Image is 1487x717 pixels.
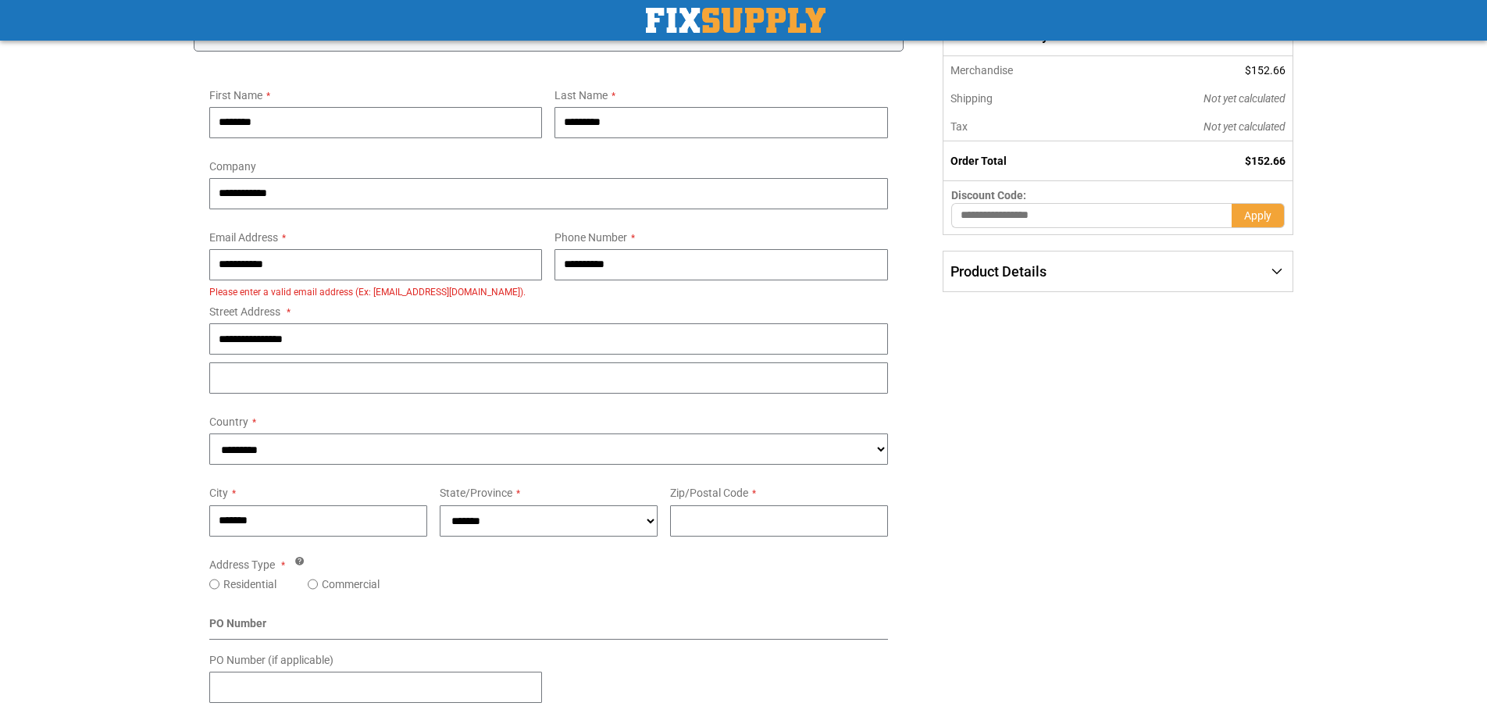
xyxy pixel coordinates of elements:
[209,416,248,428] span: Country
[555,89,608,102] span: Last Name
[950,92,993,105] span: Shipping
[670,487,748,499] span: Zip/Postal Code
[1245,64,1286,77] span: $152.66
[1204,120,1286,133] span: Not yet calculated
[209,487,228,499] span: City
[950,155,1007,167] strong: Order Total
[943,56,1098,84] th: Merchandise
[1244,209,1271,222] span: Apply
[209,615,888,640] div: PO Number
[1232,203,1285,228] button: Apply
[951,189,1026,202] span: Discount Code:
[1204,92,1286,105] span: Not yet calculated
[1245,155,1286,167] span: $152.66
[646,8,826,33] img: Fix Industrial Supply
[646,8,826,33] a: store logo
[209,305,280,318] span: Street Address
[209,160,256,173] span: Company
[209,89,262,102] span: First Name
[209,231,278,244] span: Email Address
[440,487,512,499] span: State/Province
[209,558,275,571] span: Address Type
[223,576,276,592] label: Residential
[322,576,380,592] label: Commercial
[209,654,333,666] span: PO Number (if applicable)
[209,286,542,299] div: Please enter a valid email address (Ex: [EMAIL_ADDRESS][DOMAIN_NAME]).
[555,231,627,244] span: Phone Number
[950,263,1047,280] span: Product Details
[943,112,1098,141] th: Tax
